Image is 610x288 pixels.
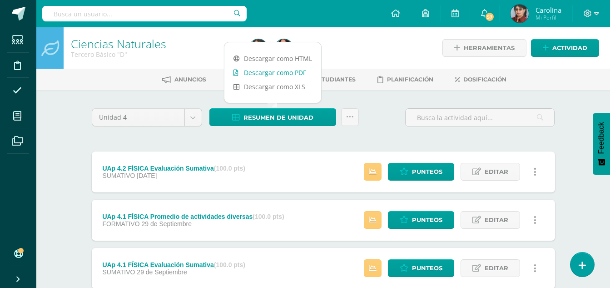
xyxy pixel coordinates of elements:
[536,14,561,21] span: Mi Perfil
[102,220,139,227] span: FORMATIVO
[102,213,284,220] div: UAp 4.1 FÍSICA Promedio de actividades diversas
[377,72,433,87] a: Planificación
[301,72,356,87] a: Estudiantes
[597,122,605,154] span: Feedback
[552,40,587,56] span: Actividad
[214,261,245,268] strong: (100.0 pts)
[412,163,442,180] span: Punteos
[442,39,526,57] a: Herramientas
[536,5,561,15] span: Carolina
[387,76,433,83] span: Planificación
[511,5,529,23] img: 9b956cc9a4babd20fca20b167a45774d.png
[485,260,508,277] span: Editar
[42,6,247,21] input: Busca un usuario...
[71,50,238,59] div: Tercero Básico 'D'
[463,76,506,83] span: Dosificación
[249,39,268,57] img: 9b956cc9a4babd20fca20b167a45774d.png
[71,37,238,50] h1: Ciencias Naturales
[102,261,245,268] div: UAp 4.1 FÍSICA Evaluación Sumativa
[92,109,202,126] a: Unidad 4
[209,108,336,126] a: Resumen de unidad
[243,109,313,126] span: Resumen de unidad
[412,212,442,228] span: Punteos
[485,212,508,228] span: Editar
[224,80,321,94] a: Descargar como XLS
[141,220,192,227] span: 29 de Septiembre
[593,113,610,175] button: Feedback - Mostrar encuesta
[253,213,284,220] strong: (100.0 pts)
[314,76,356,83] span: Estudiantes
[174,76,206,83] span: Anuncios
[485,163,508,180] span: Editar
[137,172,157,179] span: [DATE]
[137,268,187,276] span: 29 de Septiembre
[162,72,206,87] a: Anuncios
[388,163,454,181] a: Punteos
[485,12,495,22] span: 57
[102,172,135,179] span: SUMATIVO
[102,165,245,172] div: UAp 4.2 FÍSICA Evaluación Sumativa
[275,39,293,57] img: d1a1e1938b2129473632f39149ad8a41.png
[406,109,554,126] input: Busca la actividad aquí...
[224,51,321,66] a: Descargar como HTML
[464,40,515,56] span: Herramientas
[214,165,245,172] strong: (100.0 pts)
[388,259,454,277] a: Punteos
[388,211,454,229] a: Punteos
[102,268,135,276] span: SUMATIVO
[412,260,442,277] span: Punteos
[455,72,506,87] a: Dosificación
[224,66,321,80] a: Descargar como PDF
[99,109,178,126] span: Unidad 4
[71,36,166,51] a: Ciencias Naturales
[531,39,599,57] a: Actividad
